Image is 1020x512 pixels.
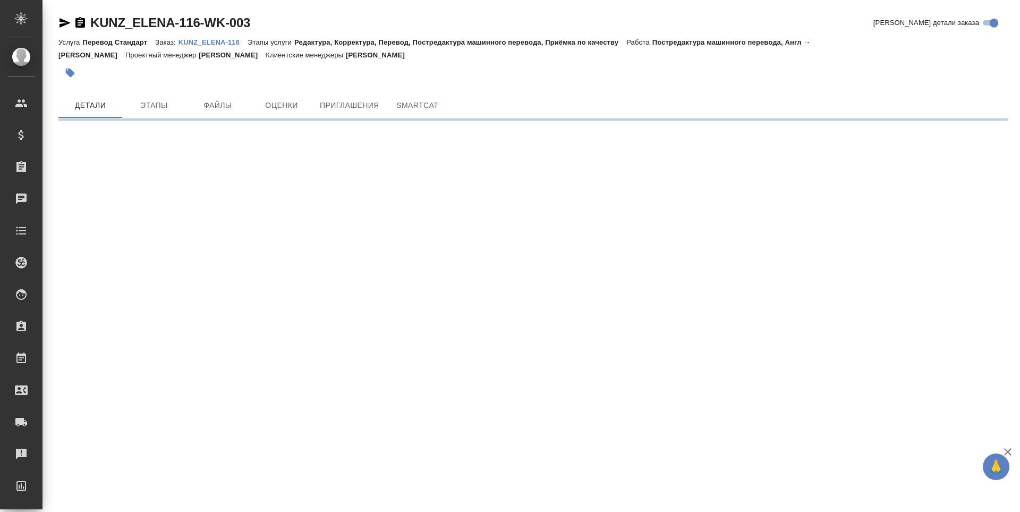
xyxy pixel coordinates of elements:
[58,38,82,46] p: Услуга
[178,38,248,46] p: KUNZ_ELENA-116
[58,61,82,85] button: Добавить тэг
[192,99,243,112] span: Файлы
[873,18,979,28] span: [PERSON_NAME] детали заказа
[266,51,346,59] p: Клиентские менеджеры
[983,454,1009,480] button: 🙏
[320,99,379,112] span: Приглашения
[65,99,116,112] span: Детали
[987,456,1005,478] span: 🙏
[392,99,443,112] span: SmartCat
[129,99,180,112] span: Этапы
[125,51,199,59] p: Проектный менеджер
[82,38,155,46] p: Перевод Стандарт
[256,99,307,112] span: Оценки
[294,38,626,46] p: Редактура, Корректура, Перевод, Постредактура машинного перевода, Приёмка по качеству
[199,51,266,59] p: [PERSON_NAME]
[248,38,294,46] p: Этапы услуги
[74,16,87,29] button: Скопировать ссылку
[626,38,652,46] p: Работа
[346,51,413,59] p: [PERSON_NAME]
[178,37,248,46] a: KUNZ_ELENA-116
[155,38,178,46] p: Заказ:
[58,16,71,29] button: Скопировать ссылку для ЯМессенджера
[90,15,250,30] a: KUNZ_ELENA-116-WK-003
